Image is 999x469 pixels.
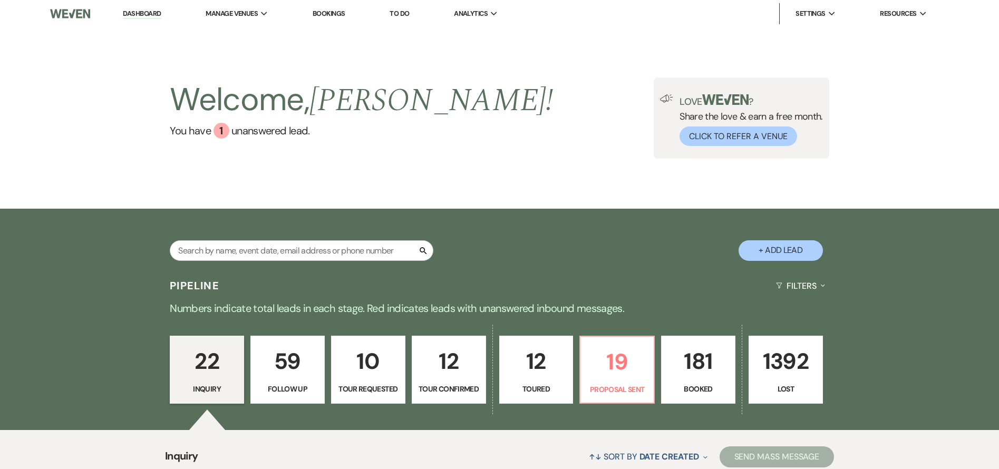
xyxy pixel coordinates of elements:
[454,8,488,19] span: Analytics
[668,383,729,395] p: Booked
[506,344,567,379] p: 12
[120,300,879,317] p: Numbers indicate total leads in each stage. Red indicates leads with unanswered inbound messages.
[587,384,647,395] p: Proposal Sent
[499,336,574,404] a: 12Toured
[338,344,399,379] p: 10
[177,344,237,379] p: 22
[796,8,826,19] span: Settings
[673,94,823,146] div: Share the love & earn a free month.
[419,383,479,395] p: Tour Confirmed
[206,8,258,19] span: Manage Venues
[170,123,553,139] a: You have 1 unanswered lead.
[250,336,325,404] a: 59Follow Up
[412,336,486,404] a: 12Tour Confirmed
[331,336,405,404] a: 10Tour Requested
[661,336,735,404] a: 181Booked
[668,344,729,379] p: 181
[880,8,916,19] span: Resources
[170,336,244,404] a: 22Inquiry
[50,3,90,25] img: Weven Logo
[639,451,699,462] span: Date Created
[177,383,237,395] p: Inquiry
[739,240,823,261] button: + Add Lead
[170,77,553,123] h2: Welcome,
[720,446,835,467] button: Send Mass Message
[755,383,816,395] p: Lost
[749,336,823,404] a: 1392Lost
[170,240,433,261] input: Search by name, event date, email address or phone number
[680,94,823,106] p: Love ?
[755,344,816,379] p: 1392
[309,76,553,125] span: [PERSON_NAME] !
[257,383,318,395] p: Follow Up
[772,272,829,300] button: Filters
[702,94,749,105] img: weven-logo-green.svg
[170,278,219,293] h3: Pipeline
[257,344,318,379] p: 59
[579,336,655,404] a: 19Proposal Sent
[680,126,797,146] button: Click to Refer a Venue
[506,383,567,395] p: Toured
[338,383,399,395] p: Tour Requested
[419,344,479,379] p: 12
[589,451,602,462] span: ↑↓
[660,94,673,103] img: loud-speaker-illustration.svg
[214,123,229,139] div: 1
[390,9,409,18] a: To Do
[313,9,345,18] a: Bookings
[123,9,161,19] a: Dashboard
[587,344,647,379] p: 19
